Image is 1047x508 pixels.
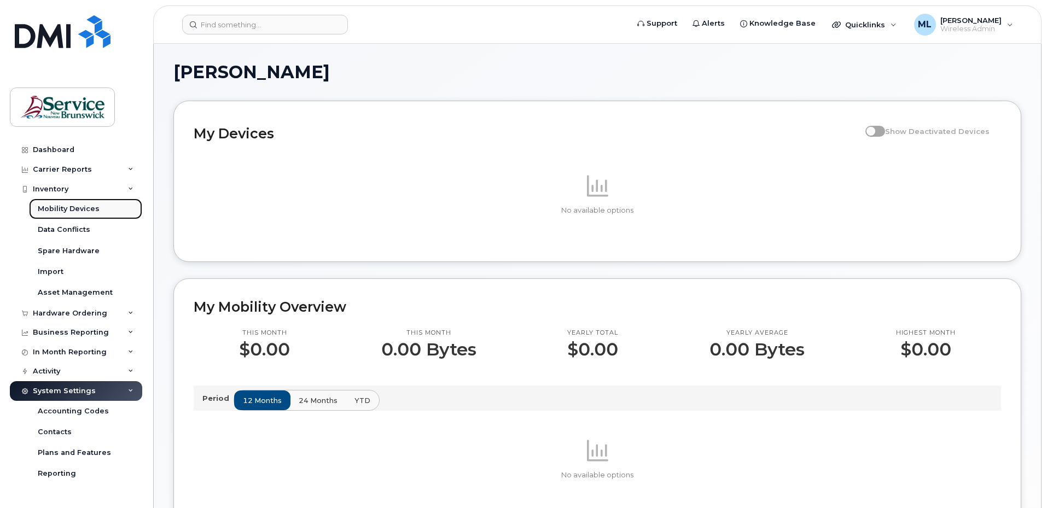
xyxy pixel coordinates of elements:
[885,127,990,136] span: Show Deactivated Devices
[194,125,860,142] h2: My Devices
[567,329,618,337] p: Yearly total
[381,340,476,359] p: 0.00 Bytes
[194,299,1001,315] h2: My Mobility Overview
[354,395,370,406] span: YTD
[381,329,476,337] p: This month
[709,340,805,359] p: 0.00 Bytes
[239,329,290,337] p: This month
[202,393,234,404] p: Period
[173,64,330,80] span: [PERSON_NAME]
[194,206,1001,215] p: No available options
[239,340,290,359] p: $0.00
[896,340,956,359] p: $0.00
[567,340,618,359] p: $0.00
[709,329,805,337] p: Yearly average
[194,470,1001,480] p: No available options
[299,395,338,406] span: 24 months
[865,121,874,130] input: Show Deactivated Devices
[896,329,956,337] p: Highest month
